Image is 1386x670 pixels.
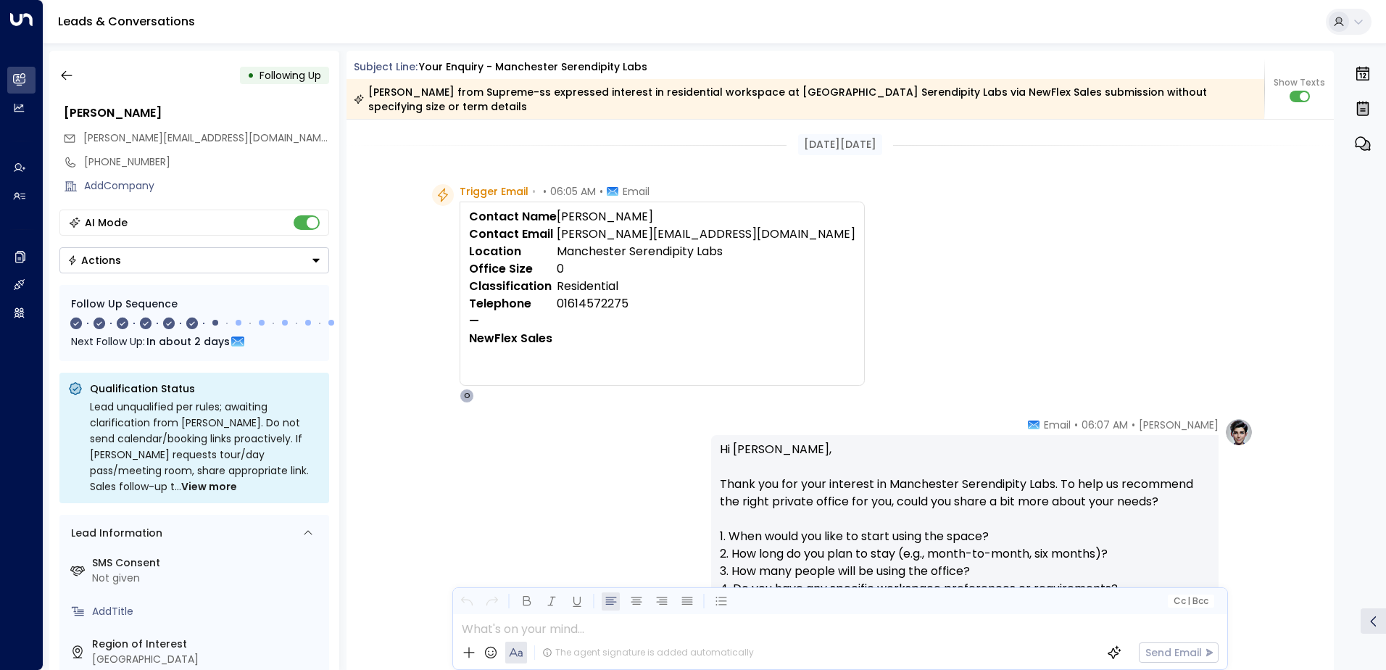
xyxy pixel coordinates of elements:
[419,59,647,75] div: Your enquiry - Manchester Serendipity Labs
[66,526,162,541] div: Lead Information
[83,131,329,146] span: jenna@supreme-ss.com
[557,278,855,295] td: Residential
[1167,595,1213,608] button: Cc|Bcc
[557,260,855,278] td: 0
[59,247,329,273] button: Actions
[1187,596,1190,606] span: |
[64,104,329,122] div: [PERSON_NAME]
[457,592,476,611] button: Undo
[1044,418,1071,432] span: Email
[58,13,195,30] a: Leads & Conversations
[532,184,536,199] span: •
[1139,418,1219,432] span: [PERSON_NAME]
[469,278,552,294] strong: Classification
[469,313,479,329] strong: —
[1074,418,1078,432] span: •
[92,652,323,667] div: [GEOGRAPHIC_DATA]
[623,184,650,199] span: Email
[543,184,547,199] span: •
[469,243,521,260] strong: Location
[1274,76,1325,89] span: Show Texts
[354,85,1256,114] div: [PERSON_NAME] from Supreme-ss expressed interest in residential workspace at [GEOGRAPHIC_DATA] Se...
[469,208,557,225] strong: Contact Name
[798,134,882,155] div: [DATE][DATE]
[1173,596,1208,606] span: Cc Bcc
[460,184,528,199] span: Trigger Email
[146,334,230,350] span: In about 2 days
[557,295,855,313] td: 01614572275
[92,555,323,571] label: SMS Consent
[483,592,501,611] button: Redo
[460,389,474,403] div: O
[92,571,323,586] div: Not given
[542,646,754,659] div: The agent signature is added automatically
[469,226,553,242] strong: Contact Email
[557,208,855,226] td: [PERSON_NAME]
[557,226,855,243] td: [PERSON_NAME][EMAIL_ADDRESS][DOMAIN_NAME]
[1224,418,1253,447] img: profile-logo.png
[354,59,418,74] span: Subject Line:
[1132,418,1135,432] span: •
[84,154,329,170] div: [PHONE_NUMBER]
[181,479,237,495] span: View more
[84,178,329,194] div: AddCompany
[83,131,331,145] span: [PERSON_NAME][EMAIL_ADDRESS][DOMAIN_NAME]
[599,184,603,199] span: •
[67,254,121,267] div: Actions
[1082,418,1128,432] span: 06:07 AM
[260,68,321,83] span: Following Up
[85,215,128,230] div: AI Mode
[92,637,323,652] label: Region of Interest
[59,247,329,273] div: Button group with a nested menu
[557,243,855,260] td: Manchester Serendipity Labs
[469,330,552,347] strong: NewFlex Sales
[71,297,318,312] div: Follow Up Sequence
[71,334,318,350] div: Next Follow Up:
[92,604,323,619] div: AddTitle
[90,381,320,396] p: Qualification Status
[469,295,531,312] strong: Telephone
[550,184,596,199] span: 06:05 AM
[469,260,533,277] strong: Office Size
[90,399,320,495] div: Lead unqualified per rules; awaiting clarification from [PERSON_NAME]. Do not send calendar/booki...
[247,62,254,88] div: •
